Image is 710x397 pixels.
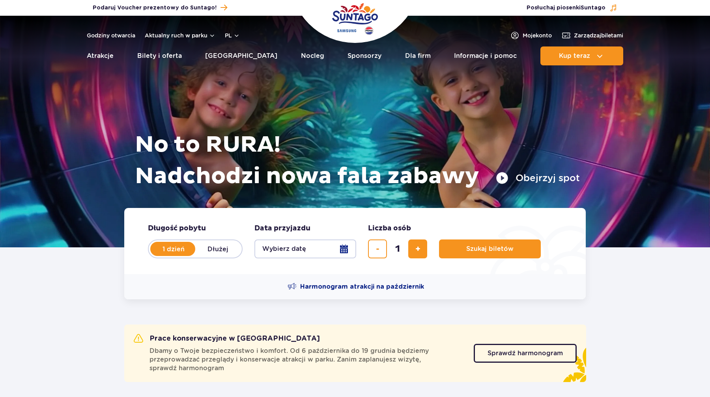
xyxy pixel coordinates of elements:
span: Zarządzaj biletami [574,32,623,39]
a: Sprawdź harmonogram [474,344,577,363]
button: usuń bilet [368,239,387,258]
span: Szukaj biletów [466,245,514,252]
h1: No to RURA! Nadchodzi nowa fala zabawy [135,129,580,192]
a: Harmonogram atrakcji na październik [288,282,424,291]
button: pl [225,32,240,39]
span: Długość pobytu [148,224,206,233]
a: Zarządzajbiletami [561,31,623,40]
a: Podaruj Voucher prezentowy do Suntago! [93,2,227,13]
button: Obejrzyj spot [496,172,580,184]
a: Bilety i oferta [137,46,182,65]
button: Posłuchaj piosenkiSuntago [527,4,617,12]
button: Wybierz datę [254,239,356,258]
a: Nocleg [301,46,324,65]
h2: Prace konserwacyjne w [GEOGRAPHIC_DATA] [134,334,320,343]
span: Podaruj Voucher prezentowy do Suntago! [93,4,217,12]
span: Posłuchaj piosenki [527,4,605,12]
span: Harmonogram atrakcji na październik [300,282,424,291]
a: Dla firm [405,46,431,65]
span: Data przyjazdu [254,224,310,233]
button: Szukaj biletów [439,239,541,258]
button: dodaj bilet [408,239,427,258]
span: Suntago [581,5,605,11]
button: Kup teraz [540,46,623,65]
span: Liczba osób [368,224,411,233]
a: Mojekonto [510,31,552,40]
span: Moje konto [523,32,552,39]
button: Aktualny ruch w parku [145,32,215,39]
span: Dbamy o Twoje bezpieczeństwo i komfort. Od 6 października do 19 grudnia będziemy przeprowadzać pr... [149,347,464,373]
input: liczba biletów [388,239,407,258]
span: Kup teraz [559,52,590,59]
a: Atrakcje [87,46,114,65]
label: Dłużej [195,241,240,257]
form: Planowanie wizyty w Park of Poland [124,208,586,274]
span: Sprawdź harmonogram [488,350,563,356]
a: [GEOGRAPHIC_DATA] [205,46,277,65]
label: 1 dzień [151,241,196,257]
a: Godziny otwarcia [87,32,135,39]
a: Informacje i pomoc [454,46,517,65]
a: Sponsorzy [348,46,381,65]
